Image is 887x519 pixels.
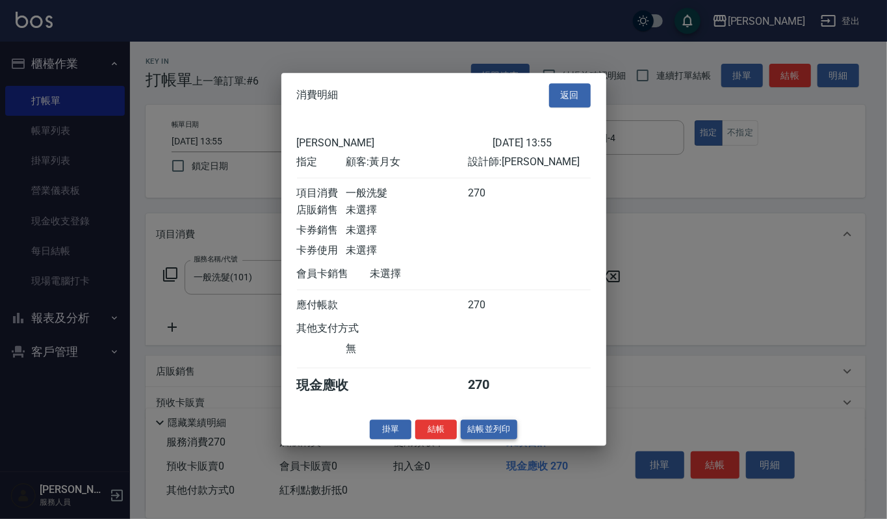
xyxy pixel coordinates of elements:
button: 結帳 [415,419,457,440]
div: 未選擇 [370,267,493,281]
div: 未選擇 [346,244,468,258]
div: 其他支付方式 [297,322,395,336]
div: 270 [468,299,517,312]
div: 無 [346,342,468,356]
div: 卡券使用 [297,244,346,258]
div: [DATE] 13:55 [493,137,591,149]
div: 未選擇 [346,204,468,217]
div: 項目消費 [297,187,346,200]
div: 270 [468,377,517,394]
span: 消費明細 [297,89,339,102]
div: 應付帳款 [297,299,346,312]
div: 顧客: 黃月女 [346,155,468,169]
button: 返回 [549,83,591,107]
div: 指定 [297,155,346,169]
div: 270 [468,187,517,200]
div: 未選擇 [346,224,468,237]
div: 店販銷售 [297,204,346,217]
div: 卡券銷售 [297,224,346,237]
div: 現金應收 [297,377,370,394]
div: 設計師: [PERSON_NAME] [468,155,590,169]
div: [PERSON_NAME] [297,137,493,149]
button: 掛單 [370,419,411,440]
button: 結帳並列印 [461,419,517,440]
div: 一般洗髮 [346,187,468,200]
div: 會員卡銷售 [297,267,370,281]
